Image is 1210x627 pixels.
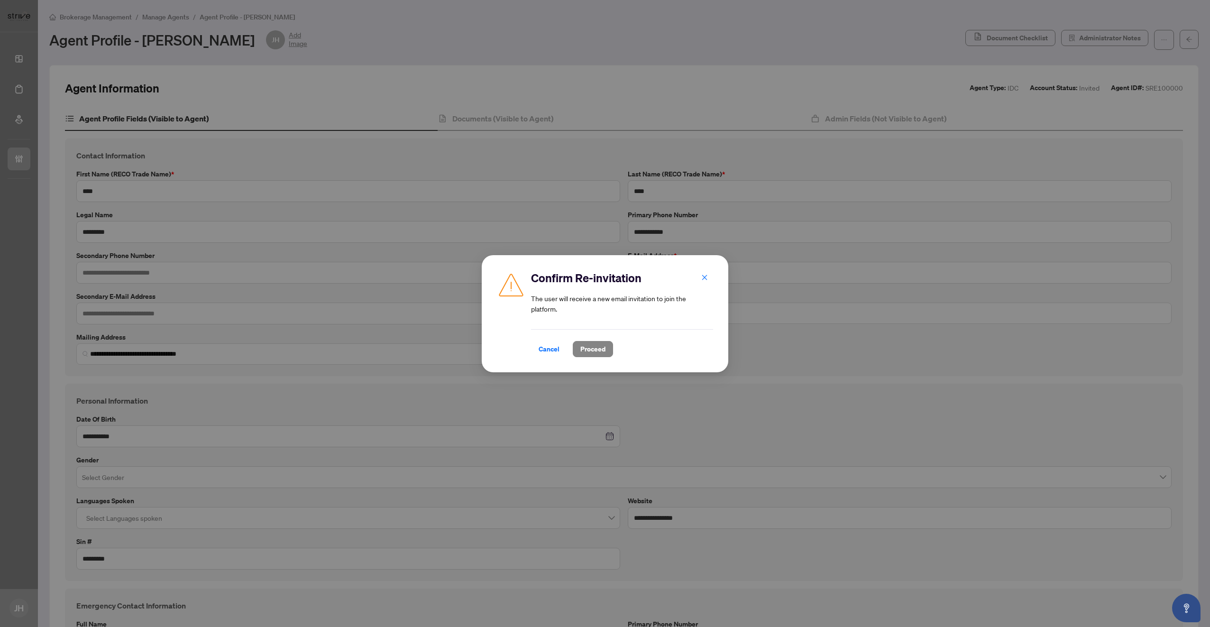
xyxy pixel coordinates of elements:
[497,270,525,299] img: Caution Icon
[531,270,713,286] h2: Confirm Re-invitation
[701,274,708,280] span: close
[580,341,605,357] span: Proceed
[531,341,567,357] button: Cancel
[539,341,559,357] span: Cancel
[1172,594,1201,622] button: Open asap
[531,293,713,314] article: The user will receive a new email invitation to join the platform.
[573,341,613,357] button: Proceed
